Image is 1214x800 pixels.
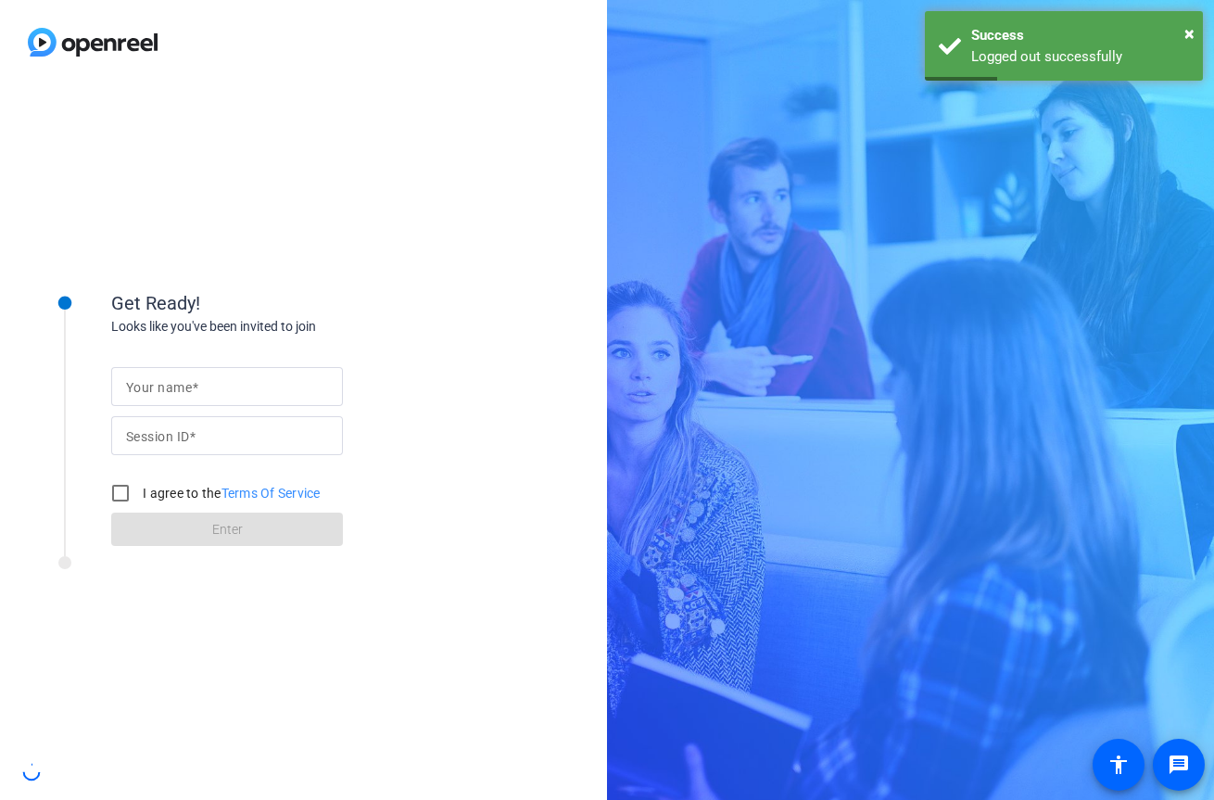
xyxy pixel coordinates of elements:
div: Looks like you've been invited to join [111,317,482,337]
mat-label: Session ID [126,429,189,444]
a: Terms Of Service [221,486,321,501]
mat-icon: message [1168,754,1190,776]
button: Close [1184,19,1195,47]
div: Success [971,25,1189,46]
div: Logged out successfully [971,46,1189,68]
label: I agree to the [139,484,321,502]
span: × [1184,22,1195,44]
mat-icon: accessibility [1107,754,1130,776]
mat-label: Your name [126,380,192,395]
div: Get Ready! [111,289,482,317]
